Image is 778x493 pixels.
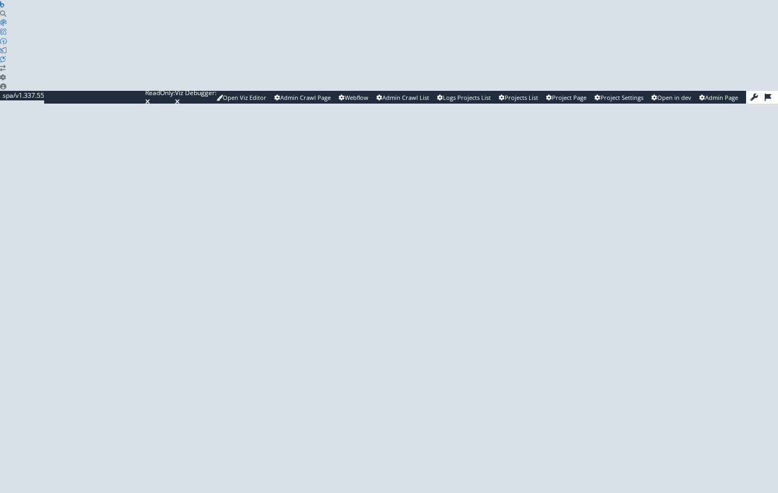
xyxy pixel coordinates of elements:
a: Logs Projects List [437,93,491,102]
span: Open in dev [657,93,691,101]
span: Admin Page [705,93,738,101]
a: Project Settings [595,93,643,102]
a: Admin Crawl Page [274,93,331,102]
span: Project Settings [600,93,643,101]
span: Projects List [505,93,538,101]
span: Open Viz Editor [223,93,266,101]
a: Admin Crawl List [377,93,429,102]
span: Project Page [552,93,587,101]
a: Admin Page [699,93,738,102]
span: Admin Crawl Page [280,93,331,101]
a: Open in dev [651,93,691,102]
a: Project Page [546,93,587,102]
div: Viz Debugger: [175,88,216,97]
a: Projects List [499,93,538,102]
span: Admin Crawl List [382,93,429,101]
div: ReadOnly: [145,88,175,97]
span: Logs Projects List [443,93,491,101]
span: Webflow [345,93,369,101]
a: Open Viz Editor [216,93,266,102]
a: Webflow [339,93,369,102]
